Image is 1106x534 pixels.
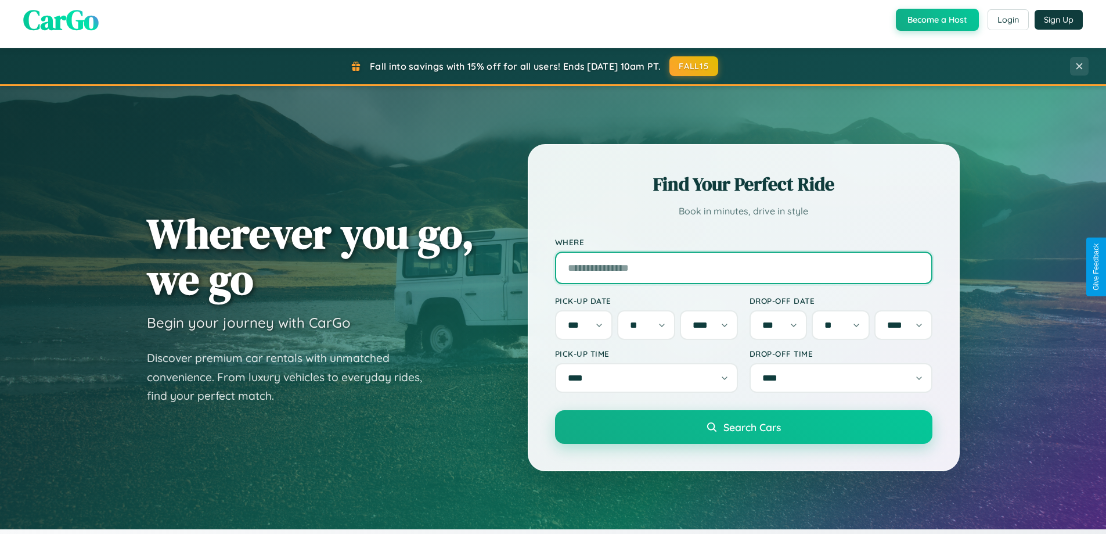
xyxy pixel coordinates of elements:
span: CarGo [23,1,99,39]
label: Drop-off Time [750,349,932,359]
button: FALL15 [669,56,718,76]
p: Book in minutes, drive in style [555,203,932,220]
h1: Wherever you go, we go [147,210,474,302]
button: Sign Up [1035,10,1083,30]
label: Pick-up Date [555,296,738,306]
span: Search Cars [723,421,781,433]
label: Where [555,237,932,247]
button: Become a Host [896,9,979,31]
button: Search Cars [555,410,932,444]
h2: Find Your Perfect Ride [555,171,932,197]
span: Fall into savings with 15% off for all users! Ends [DATE] 10am PT. [370,60,661,72]
div: Give Feedback [1092,243,1100,291]
p: Discover premium car rentals with unmatched convenience. From luxury vehicles to everyday rides, ... [147,349,437,406]
label: Pick-up Time [555,349,738,359]
button: Login [988,9,1029,30]
h3: Begin your journey with CarGo [147,314,351,331]
label: Drop-off Date [750,296,932,306]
